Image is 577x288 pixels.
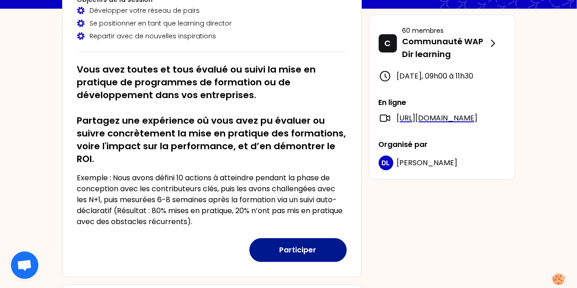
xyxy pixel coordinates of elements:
[11,251,38,279] div: Ouvrir le chat
[249,238,347,262] button: Participer
[385,37,391,50] p: C
[379,97,506,108] p: En ligne
[397,113,478,124] a: [URL][DOMAIN_NAME]
[402,35,487,61] p: Communauté WAP Dir learning
[77,63,347,165] h2: Vous avez toutes et tous évalué ou suivi la mise en pratique de programmes de formation ou de dév...
[77,173,347,227] p: Exemple : Nous avons défini 10 actions à atteindre pendant la phase de conception avec les contri...
[77,31,347,41] div: Repartir avec de nouvelles inspirations
[379,70,506,83] div: [DATE] , 09h00 à 11h30
[397,157,458,168] span: [PERSON_NAME]
[382,158,390,168] p: DL
[77,19,347,28] div: Se positionner en tant que learning director
[379,139,506,150] p: Organisé par
[402,26,487,35] p: 60 membres
[77,6,347,15] div: Développer votre réseau de pairs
